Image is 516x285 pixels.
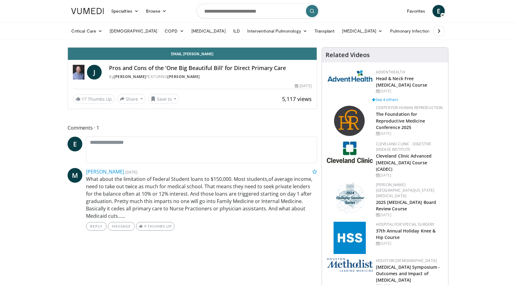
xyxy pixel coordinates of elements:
[432,5,445,17] a: E
[167,74,200,79] a: [PERSON_NAME]
[311,25,338,37] a: Transplant
[327,141,373,163] img: 26c3db21-1732-4825-9e63-fd6a0021a399.jpg.150x105_q85_autocrop_double_scale_upscale_version-0.2.jpg
[327,258,373,272] img: 5e4488cc-e109-4a4e-9fd9-73bb9237ee91.png.150x105_q85_autocrop_double_scale_upscale_version-0.2.png
[376,141,432,152] a: Cleveland Clinic - Digestive Disease Institute
[333,182,366,214] img: 76bc84c6-69a7-4c34-b56c-bd0b7f71564d.png.150x105_q85_autocrop_double_scale_upscale_version-0.2.png
[376,173,443,178] div: [DATE]
[376,153,432,172] a: Cleveland Clinic Advanced [MEDICAL_DATA] Course (CADEC)
[86,175,317,220] p: What about the limitation of Federal Student loans to $150,000. Most students,of average income, ...
[376,131,443,136] div: [DATE]
[136,222,174,231] a: 9 Thumbs Up
[338,25,386,37] a: [MEDICAL_DATA]
[403,5,429,17] a: Favorites
[144,224,147,228] span: 9
[68,25,106,37] a: Critical Care
[86,222,107,231] a: Reply
[376,222,435,227] a: Hospital for Special Surgery
[327,69,373,82] img: 5c3c682d-da39-4b33-93a5-b3fb6ba9580b.jpg.150x105_q85_autocrop_double_scale_upscale_version-0.2.jpg
[161,25,187,37] a: COPD
[376,228,436,240] a: 37th Annual Holiday Knee & Hip Course
[376,111,425,130] a: The Foundation for Reproductive Medicine Conference 2025
[109,65,311,72] h4: Pros and Cons of the 'One Big Beautiful Bill' for Direct Primary Care
[334,222,366,254] img: f5c2b4a9-8f32-47da-86a2-cd262eba5885.gif.150x105_q85_autocrop_double_scale_upscale_version-0.2.jpg
[106,25,161,37] a: [DEMOGRAPHIC_DATA]
[376,264,440,283] a: [MEDICAL_DATA] Symposium - Outcomes and Impact of [MEDICAL_DATA]
[73,94,115,104] a: 17 Thumbs Up
[87,65,102,80] a: J
[117,94,146,104] button: Share
[114,74,146,79] a: [PERSON_NAME]
[68,124,317,132] span: Comments 1
[376,241,443,246] div: [DATE]
[376,212,443,218] div: [DATE]
[376,199,436,212] a: 2025 [MEDICAL_DATA] Board Review Course
[148,94,179,104] button: Save to
[197,4,319,18] input: Search topics, interventions
[73,65,84,80] img: Dr. Josh Umbehr
[282,95,312,103] span: 5,117 views
[125,169,137,175] small: [DATE]
[376,76,427,88] a: Head & Neck Free [MEDICAL_DATA] Course
[376,105,443,110] a: Center for Human Reproduction
[376,258,437,263] a: Houston [DEMOGRAPHIC_DATA]
[326,51,370,59] h4: Related Videos
[108,222,135,231] a: Message
[295,83,311,89] div: [DATE]
[109,74,311,80] div: By FEATURING
[229,25,244,37] a: ILD
[71,8,104,14] img: VuMedi Logo
[386,25,440,37] a: Pulmonary Infection
[188,25,229,37] a: [MEDICAL_DATA]
[376,182,435,198] a: [PERSON_NAME][GEOGRAPHIC_DATA][US_STATE][MEDICAL_DATA]
[244,25,311,37] a: Interventional Pulmonology
[86,168,124,175] a: [PERSON_NAME]
[142,5,170,17] a: Browse
[376,69,405,75] a: AdventHealth
[68,137,82,151] a: E
[68,168,82,183] a: M
[82,96,87,102] span: 17
[376,88,443,94] div: [DATE]
[334,105,366,137] img: c058e059-5986-4522-8e32-16b7599f4943.png.150x105_q85_autocrop_double_scale_upscale_version-0.2.png
[68,48,317,60] a: Email [PERSON_NAME]
[107,5,142,17] a: Specialties
[372,97,398,102] a: See 4 others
